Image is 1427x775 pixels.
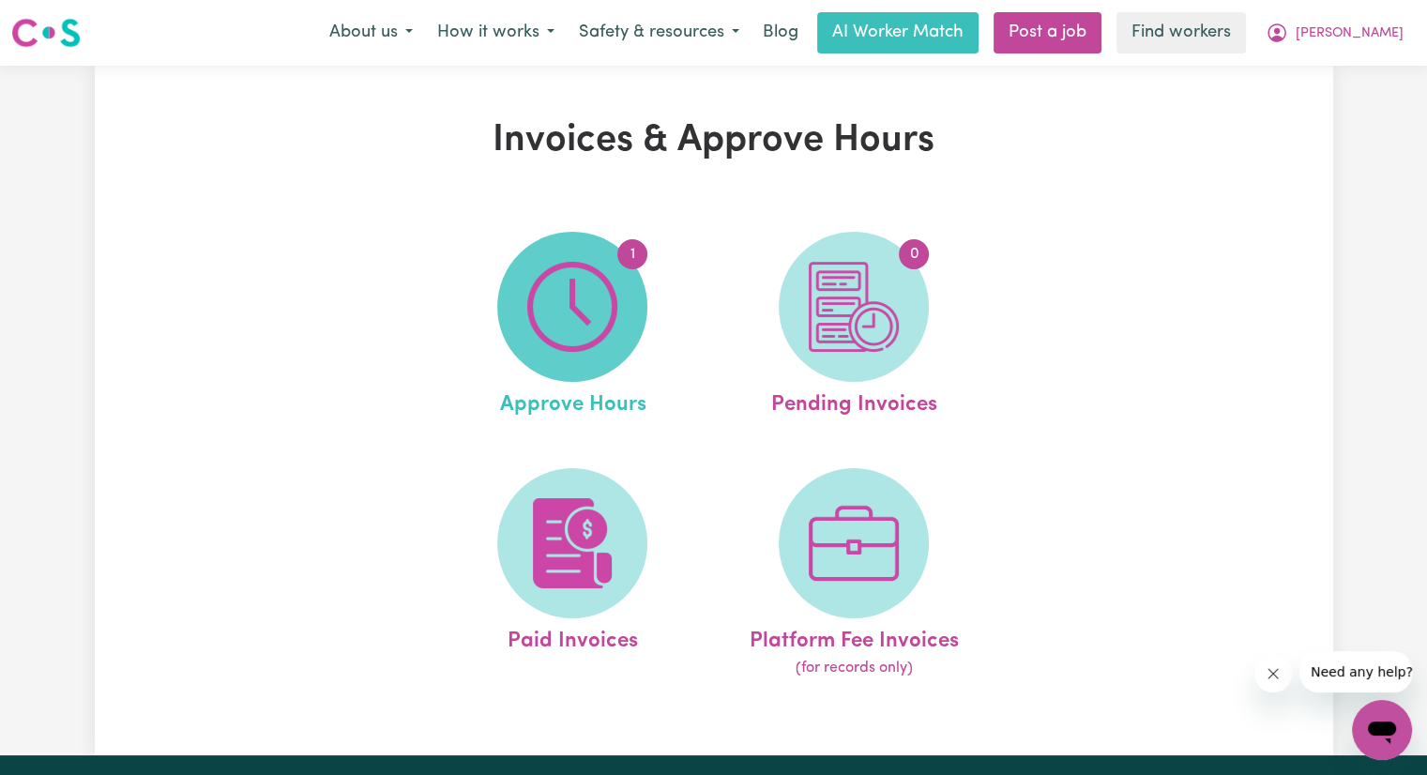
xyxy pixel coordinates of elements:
[499,382,645,421] span: Approve Hours
[312,118,1116,163] h1: Invoices & Approve Hours
[751,12,810,53] a: Blog
[437,468,707,680] a: Paid Invoices
[899,239,929,269] span: 0
[317,13,425,53] button: About us
[11,13,114,28] span: Need any help?
[11,11,81,54] a: Careseekers logo
[425,13,567,53] button: How it works
[719,232,989,421] a: Pending Invoices
[1116,12,1246,53] a: Find workers
[771,382,937,421] span: Pending Invoices
[1352,700,1412,760] iframe: Button to launch messaging window
[1254,655,1292,692] iframe: Close message
[796,657,913,679] span: (for records only)
[1299,651,1412,692] iframe: Message from company
[437,232,707,421] a: Approve Hours
[750,618,959,658] span: Platform Fee Invoices
[617,239,647,269] span: 1
[817,12,979,53] a: AI Worker Match
[994,12,1101,53] a: Post a job
[1296,23,1404,44] span: [PERSON_NAME]
[719,468,989,680] a: Platform Fee Invoices(for records only)
[508,618,638,658] span: Paid Invoices
[1253,13,1416,53] button: My Account
[11,16,81,50] img: Careseekers logo
[567,13,751,53] button: Safety & resources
